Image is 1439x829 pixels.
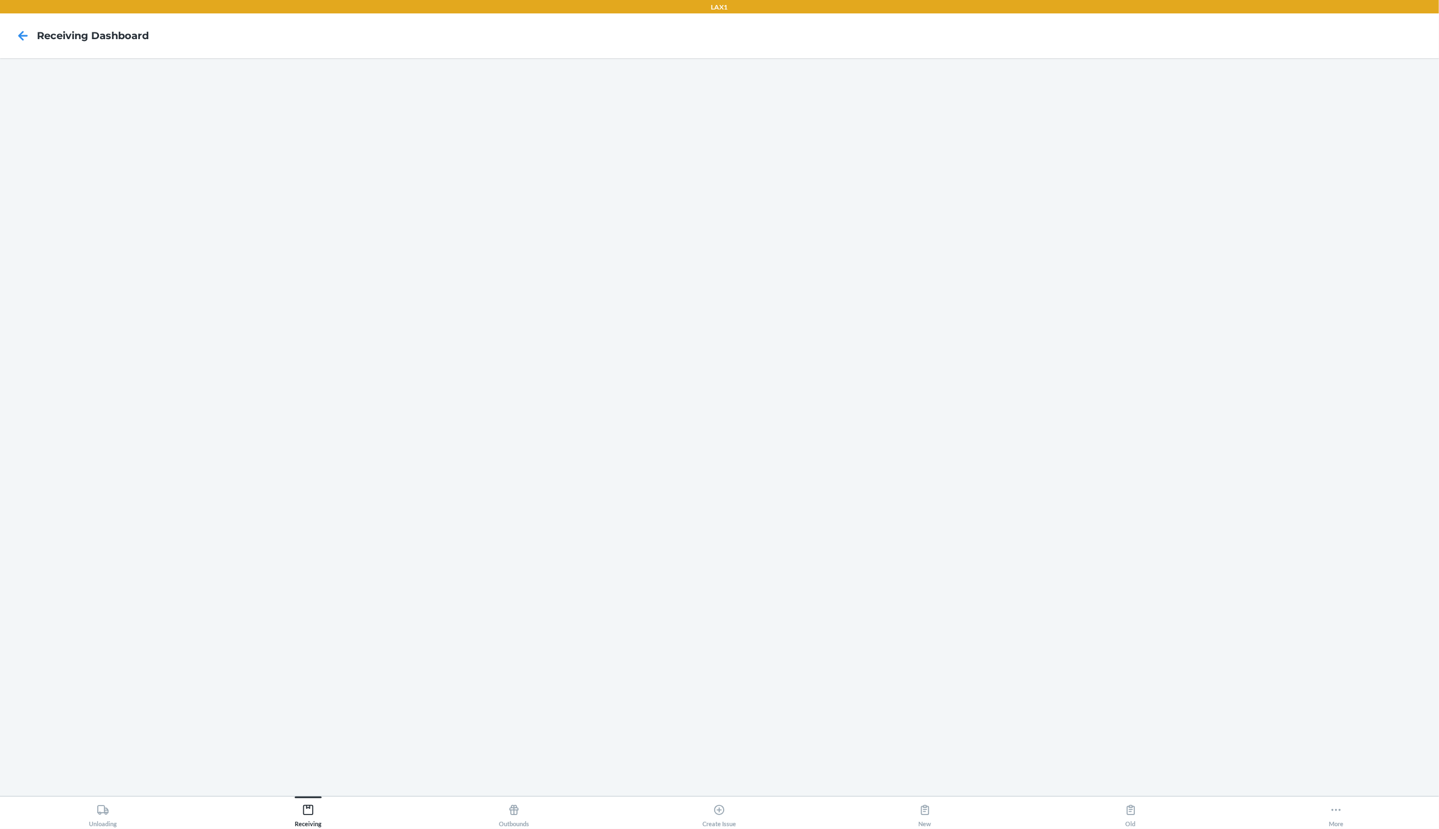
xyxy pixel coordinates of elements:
[411,797,617,827] button: Outbounds
[822,797,1028,827] button: New
[1233,797,1439,827] button: More
[206,797,412,827] button: Receiving
[499,799,529,827] div: Outbounds
[702,799,736,827] div: Create Issue
[37,29,149,43] h4: Receiving dashboard
[1329,799,1343,827] div: More
[617,797,823,827] button: Create Issue
[1125,799,1137,827] div: Old
[295,799,322,827] div: Receiving
[919,799,932,827] div: New
[711,2,728,12] p: LAX1
[1028,797,1234,827] button: Old
[89,799,117,827] div: Unloading
[9,67,1430,787] iframe: Receiving dashboard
